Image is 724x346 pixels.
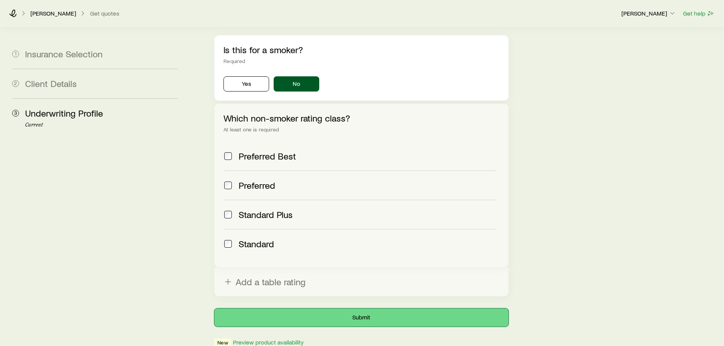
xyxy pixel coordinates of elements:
button: Submit [214,308,508,327]
button: No [274,76,319,92]
div: Required [223,58,499,64]
p: Which non-smoker rating class? [223,113,499,123]
input: Preferred [224,182,232,189]
span: 3 [12,110,19,117]
input: Preferred Best [224,152,232,160]
span: 2 [12,80,19,87]
div: At least one is required [223,126,499,133]
span: Insurance Selection [25,48,103,59]
p: Current [25,122,178,128]
input: Standard [224,240,232,248]
p: [PERSON_NAME] [30,9,76,17]
button: Yes [223,76,269,92]
span: Standard Plus [239,209,293,220]
button: Preview product availability [233,339,304,346]
span: Client Details [25,78,77,89]
button: [PERSON_NAME] [621,9,676,18]
button: Add a table rating [214,267,508,296]
span: Standard [239,239,274,249]
span: 1 [12,51,19,57]
input: Standard Plus [224,211,232,218]
button: Get quotes [90,10,120,17]
button: Get help [683,9,715,18]
p: [PERSON_NAME] [621,9,676,17]
span: Preferred Best [239,151,296,161]
span: Underwriting Profile [25,107,103,118]
p: Is this for a smoker? [223,44,499,55]
span: Preferred [239,180,275,191]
